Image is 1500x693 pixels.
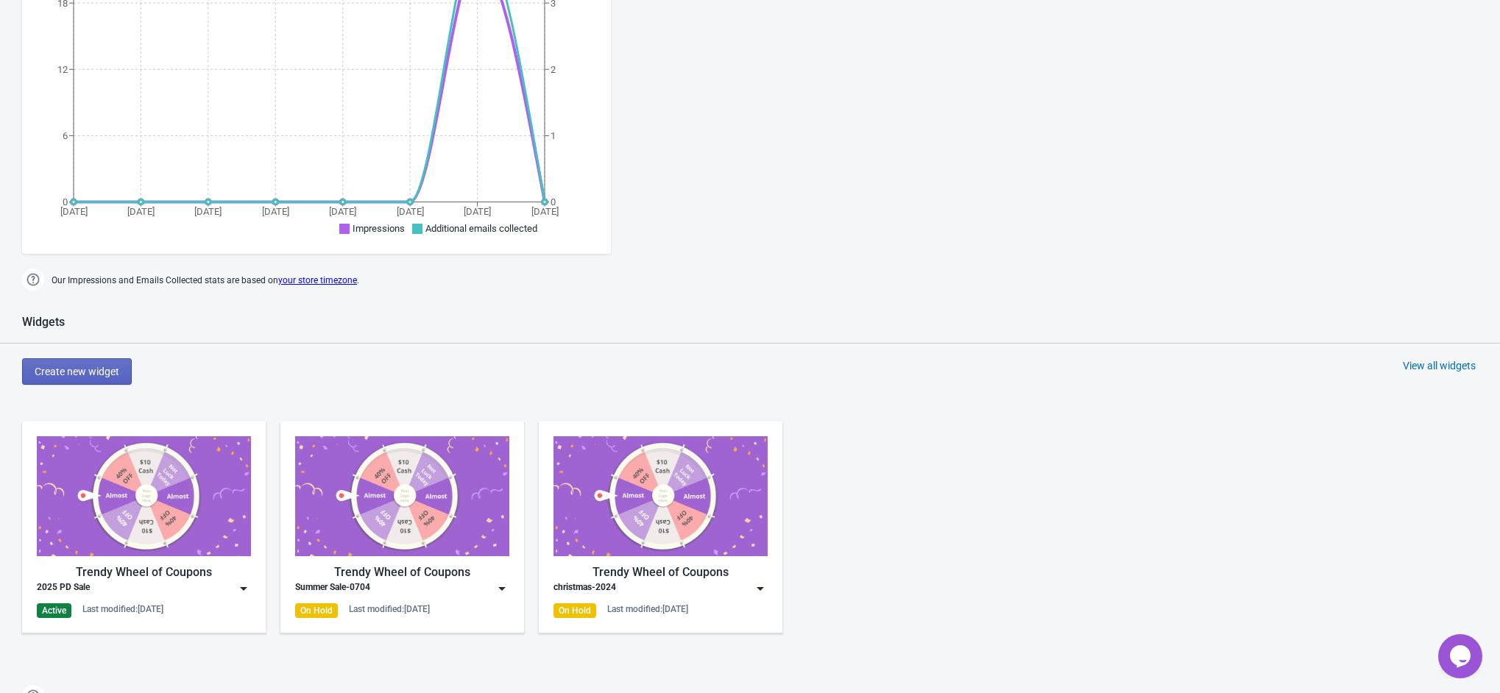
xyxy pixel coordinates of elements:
div: On Hold [295,603,338,618]
img: dropdown.png [236,581,251,596]
div: On Hold [553,603,596,618]
div: Trendy Wheel of Coupons [37,564,251,581]
div: Last modified: [DATE] [82,603,163,615]
span: Additional emails collected [425,223,537,234]
tspan: [DATE] [262,206,289,217]
a: your store timezone [278,275,357,285]
iframe: chat widget [1438,634,1485,678]
tspan: [DATE] [397,206,424,217]
div: Last modified: [DATE] [349,603,430,615]
button: Create new widget [22,358,132,385]
div: 2025 PD Sale [37,581,90,596]
tspan: 0 [551,196,556,207]
img: dropdown.png [495,581,509,596]
tspan: [DATE] [60,206,88,217]
div: Summer Sale-0704 [295,581,370,596]
tspan: [DATE] [464,206,491,217]
tspan: [DATE] [531,206,559,217]
tspan: 12 [57,64,68,75]
div: Last modified: [DATE] [607,603,688,615]
tspan: [DATE] [194,206,222,217]
img: trendy_game.png [295,436,509,556]
span: Create new widget [35,366,119,377]
span: Our Impressions and Emails Collected stats are based on . [52,269,359,293]
div: christmas-2024 [553,581,616,596]
span: Impressions [353,223,405,234]
div: Trendy Wheel of Coupons [553,564,768,581]
tspan: 6 [63,130,68,141]
tspan: 2 [551,64,556,75]
img: dropdown.png [753,581,768,596]
div: Active [37,603,71,618]
tspan: [DATE] [127,206,155,217]
img: help.png [22,269,44,291]
tspan: 1 [551,130,556,141]
img: trendy_game.png [37,436,251,556]
tspan: 0 [63,196,68,207]
tspan: [DATE] [329,206,356,217]
div: View all widgets [1403,358,1476,373]
div: Trendy Wheel of Coupons [295,564,509,581]
img: trendy_game.png [553,436,768,556]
